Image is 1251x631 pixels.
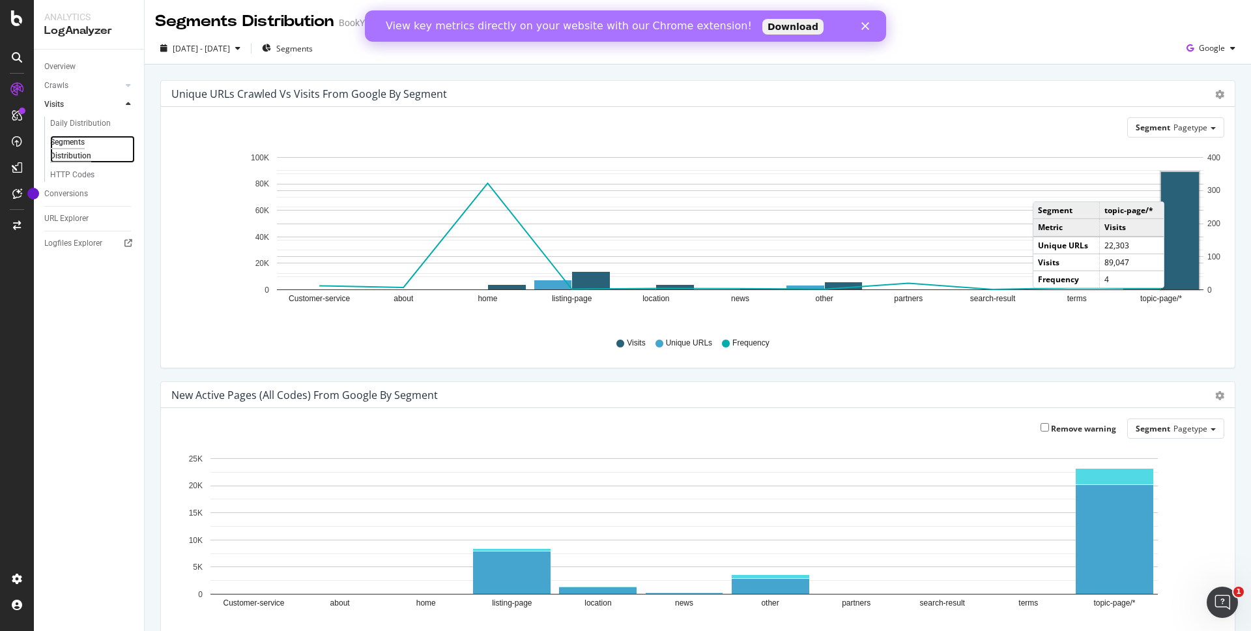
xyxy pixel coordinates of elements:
[276,43,313,54] span: Segments
[1233,587,1244,597] span: 1
[223,599,285,608] text: Customer-service
[330,599,351,608] text: about
[44,212,89,226] div: URL Explorer
[255,180,269,189] text: 80K
[970,295,1016,304] text: search-result
[920,599,966,608] text: search-result
[155,10,334,33] div: Segments Distribution
[27,188,39,199] div: Tooltip anchor
[44,60,135,74] a: Overview
[1173,122,1207,133] span: Pagetype
[1207,220,1220,229] text: 200
[44,10,134,23] div: Analytics
[492,599,532,608] text: listing-page
[1093,599,1135,608] text: topic-page/*
[1099,271,1164,287] td: 4
[1041,423,1049,432] input: Remove warning
[50,136,122,163] div: Segments Distribution
[50,168,94,182] div: HTTP Codes
[1215,90,1224,99] div: gear
[189,454,203,463] text: 25K
[265,286,269,295] text: 0
[675,599,693,608] text: news
[44,187,88,201] div: Conversions
[1033,271,1099,287] td: Frequency
[189,482,203,491] text: 20K
[193,563,203,572] text: 5K
[761,599,779,608] text: other
[173,43,230,54] span: [DATE] - [DATE]
[1207,252,1220,261] text: 100
[394,295,414,304] text: about
[44,237,135,250] a: Logfiles Explorer
[198,590,203,599] text: 0
[894,295,923,304] text: partners
[1033,254,1099,271] td: Visits
[50,117,135,130] a: Daily Distribution
[732,338,769,349] span: Frequency
[44,79,68,93] div: Crawls
[1033,219,1099,237] td: Metric
[171,389,438,402] div: New Active Pages (all codes) from google by Segment
[1136,122,1170,133] span: Segment
[1215,391,1224,400] div: gear
[1041,423,1116,434] label: Remove warning
[1207,153,1220,162] text: 400
[257,38,318,59] button: Segments
[478,295,497,304] text: home
[251,153,269,162] text: 100K
[1140,295,1182,304] text: topic-page/*
[1099,254,1164,271] td: 89,047
[1099,237,1164,254] td: 22,303
[731,295,749,304] text: news
[642,295,669,304] text: location
[1067,295,1087,304] text: terms
[44,98,122,111] a: Visits
[289,295,350,304] text: Customer-service
[1099,202,1164,219] td: topic-page/*
[44,79,122,93] a: Crawls
[171,449,1224,626] svg: A chart.
[44,237,102,250] div: Logfiles Explorer
[50,136,135,163] a: Segments Distribution
[255,259,269,269] text: 20K
[1136,423,1170,434] span: Segment
[1207,286,1212,295] text: 0
[1173,423,1207,434] span: Pagetype
[44,60,76,74] div: Overview
[627,338,645,349] span: Visits
[584,599,611,608] text: location
[339,16,415,29] div: BookYogaRetreats
[44,23,134,38] div: LogAnalyzer
[44,187,135,201] a: Conversions
[255,206,269,215] text: 60K
[189,508,203,518] text: 15K
[416,599,436,608] text: home
[1181,38,1241,59] button: Google
[171,148,1224,325] svg: A chart.
[1199,42,1225,53] span: Google
[155,38,246,59] button: [DATE] - [DATE]
[365,10,886,42] iframe: Intercom live chat banner
[666,338,712,349] span: Unique URLs
[1207,186,1220,196] text: 300
[816,295,833,304] text: other
[1033,202,1099,219] td: Segment
[44,212,135,226] a: URL Explorer
[255,233,269,242] text: 40K
[50,117,111,130] div: Daily Distribution
[171,87,447,100] div: Unique URLs Crawled vs Visits from google by Segment
[1099,219,1164,237] td: Visits
[842,599,870,608] text: partners
[50,168,135,182] a: HTTP Codes
[1207,587,1238,618] iframe: Intercom live chat
[1018,599,1038,608] text: terms
[552,295,592,304] text: listing-page
[189,536,203,545] text: 10K
[44,98,64,111] div: Visits
[496,12,510,20] div: Close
